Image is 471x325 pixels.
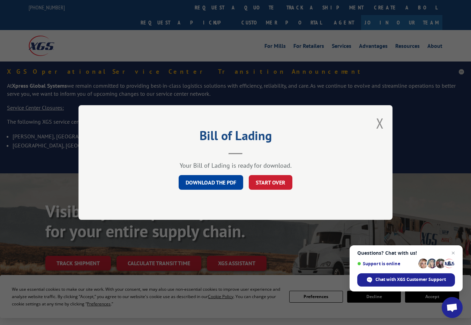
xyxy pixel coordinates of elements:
[179,175,243,190] a: DOWNLOAD THE PDF
[249,175,292,190] button: START OVER
[113,131,358,144] h2: Bill of Lading
[357,250,455,256] span: Questions? Chat with us!
[357,273,455,287] span: Chat with XGS Customer Support
[376,114,384,132] button: Close modal
[442,297,463,318] a: Open chat
[113,161,358,169] div: Your Bill of Lading is ready for download.
[375,276,446,283] span: Chat with XGS Customer Support
[357,261,416,266] span: Support is online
